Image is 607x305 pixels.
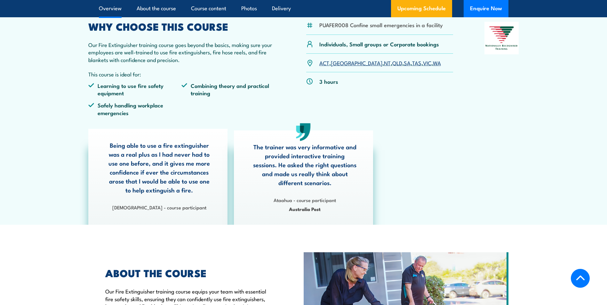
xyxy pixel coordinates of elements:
[484,22,519,54] img: Nationally Recognised Training logo.
[88,101,182,116] li: Safely handling workplace emergencies
[319,40,439,48] p: Individuals, Small groups or Corporate bookings
[253,205,357,213] span: Australia Post
[88,70,275,78] p: This course is ideal for:
[384,59,391,66] a: NT
[392,59,402,66] a: QLD
[105,268,274,277] h2: ABOUT THE COURSE
[404,59,411,66] a: SA
[423,59,431,66] a: VIC
[107,141,212,194] p: Being able to use a fire extinguisher was a real plus as I had never had to use one before, and i...
[433,59,441,66] a: WA
[253,142,357,187] p: The trainer was very informative and provided interactive training sessions. He asked the right q...
[319,59,329,66] a: ACT
[112,204,206,211] strong: [DEMOGRAPHIC_DATA] - course participant
[181,82,275,97] li: Combining theory and practical training
[412,59,421,66] a: TAS
[88,41,275,63] p: Our Fire Extinguisher training course goes beyond the basics, making sure your employees are well...
[319,78,338,85] p: 3 hours
[319,21,443,28] li: PUAFER008 Confine small emergencies in a facility
[88,22,275,31] h2: WHY CHOOSE THIS COURSE
[274,196,336,203] strong: Ataahua - course participant
[319,59,441,66] p: , , , , , , ,
[88,82,182,97] li: Learning to use fire safety equipment
[331,59,382,66] a: [GEOGRAPHIC_DATA]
